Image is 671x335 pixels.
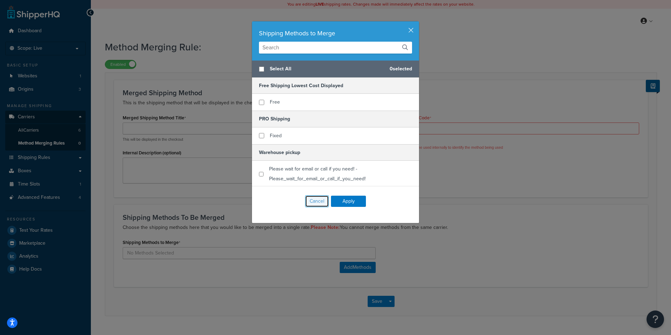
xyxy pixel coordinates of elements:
span: Select All [270,64,384,74]
div: 0 selected [252,61,419,78]
h5: Free Shipping Lowest Cost Displayed [252,78,419,94]
input: Search [259,42,412,54]
h5: Warehouse pickup [252,144,419,161]
h5: PRO Shipping [252,111,419,127]
div: Shipping Methods to Merge [259,28,412,38]
span: Fixed [270,132,282,139]
button: Apply [331,196,366,207]
button: Cancel [305,195,329,207]
span: Free [270,98,280,106]
span: Please wait for email or call if you need! - Please_wait_for_email_or_call_if_you_need! [269,165,366,182]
